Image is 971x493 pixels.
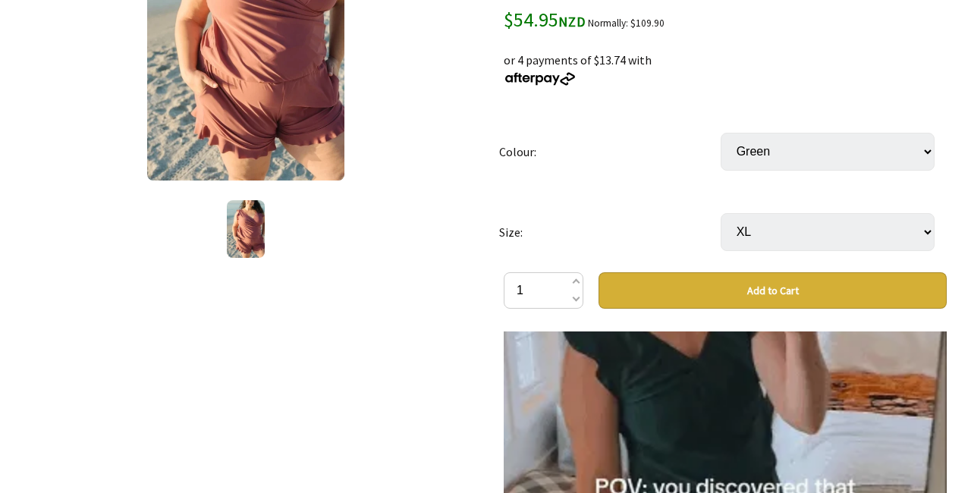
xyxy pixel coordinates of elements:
button: Add to Cart [599,272,947,309]
small: Normally: $109.90 [588,17,665,30]
div: or 4 payments of $13.74 with [504,33,947,87]
td: Size: [499,192,721,272]
img: Afterpay [504,72,577,86]
span: $54.95 [504,7,586,32]
span: NZD [558,13,586,30]
td: Colour: [499,111,721,192]
img: Swim Romper Built-in Bra [227,200,266,258]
